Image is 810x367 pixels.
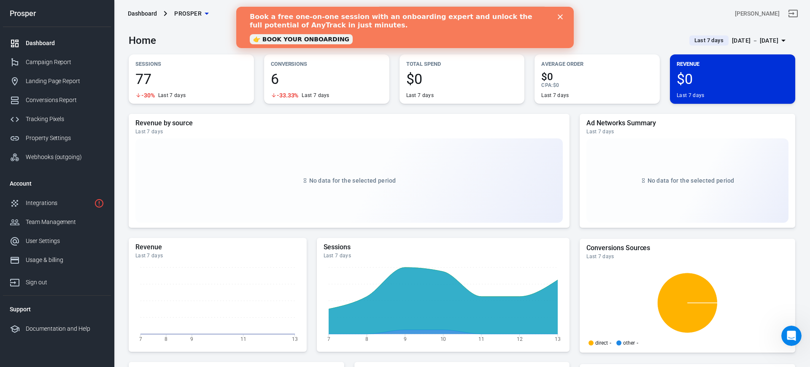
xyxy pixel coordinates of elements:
[135,128,563,135] div: Last 7 days
[174,8,202,19] span: Prosper
[440,336,446,342] tspan: 10
[3,91,111,110] a: Conversions Report
[586,128,788,135] div: Last 7 days
[240,336,246,342] tspan: 11
[3,10,111,17] div: Prosper
[541,82,553,88] span: CPA :
[403,336,406,342] tspan: 9
[677,72,788,86] span: $0
[26,96,104,105] div: Conversions Report
[478,336,484,342] tspan: 11
[271,59,383,68] p: Conversions
[141,92,155,98] span: -30%
[277,92,299,98] span: -33.33%
[677,59,788,68] p: Revenue
[139,336,142,342] tspan: 7
[406,72,518,86] span: $0
[406,59,518,68] p: Total Spend
[3,34,111,53] a: Dashboard
[327,336,330,342] tspan: 7
[128,9,157,18] div: Dashboard
[3,129,111,148] a: Property Settings
[26,218,104,227] div: Team Management
[26,153,104,162] div: Webhooks (outgoing)
[135,72,247,86] span: 77
[783,3,803,24] a: Sign out
[677,92,704,99] div: Last 7 days
[292,336,298,342] tspan: 13
[3,194,111,213] a: Integrations
[26,278,104,287] div: Sign out
[3,72,111,91] a: Landing Page Report
[595,340,608,345] p: direct
[781,326,802,346] iframe: Intercom live chat
[3,110,111,129] a: Tracking Pixels
[3,148,111,167] a: Webhooks (outgoing)
[683,34,795,48] button: Last 7 days[DATE] － [DATE]
[94,198,104,208] svg: 2 networks not verified yet
[26,134,104,143] div: Property Settings
[648,177,734,184] span: No data for the selected period
[637,340,638,345] span: -
[541,59,653,68] p: Average Order
[302,92,329,99] div: Last 7 days
[236,7,574,48] iframe: Intercom live chat banner
[321,8,330,13] div: Close
[135,119,563,127] h5: Revenue by source
[190,336,193,342] tspan: 9
[586,119,788,127] h5: Ad Networks Summary
[3,251,111,270] a: Usage & billing
[324,243,563,251] h5: Sessions
[555,336,561,342] tspan: 13
[135,252,300,259] div: Last 7 days
[324,252,563,259] div: Last 7 days
[26,115,104,124] div: Tracking Pixels
[129,35,156,46] h3: Home
[3,213,111,232] a: Team Management
[135,59,247,68] p: Sessions
[553,82,559,88] span: $0
[378,6,546,21] button: Find anything...⌘ + K
[541,92,569,99] div: Last 7 days
[623,340,635,345] p: other
[586,253,788,260] div: Last 7 days
[26,199,91,208] div: Integrations
[517,336,523,342] tspan: 12
[3,53,111,72] a: Campaign Report
[165,336,167,342] tspan: 8
[3,173,111,194] li: Account
[309,177,396,184] span: No data for the selected period
[541,72,653,82] span: $0
[586,244,788,252] h5: Conversions Sources
[3,232,111,251] a: User Settings
[26,256,104,264] div: Usage & billing
[158,92,186,99] div: Last 7 days
[365,336,368,342] tspan: 8
[610,340,611,345] span: -
[3,270,111,292] a: Sign out
[732,35,778,46] div: [DATE] － [DATE]
[735,9,780,18] div: Account id: gSPiEqqR
[406,92,434,99] div: Last 7 days
[26,77,104,86] div: Landing Page Report
[26,58,104,67] div: Campaign Report
[26,237,104,246] div: User Settings
[26,39,104,48] div: Dashboard
[26,324,104,333] div: Documentation and Help
[170,6,213,22] button: Prosper
[3,299,111,319] li: Support
[691,36,727,45] span: Last 7 days
[271,72,383,86] span: 6
[135,243,300,251] h5: Revenue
